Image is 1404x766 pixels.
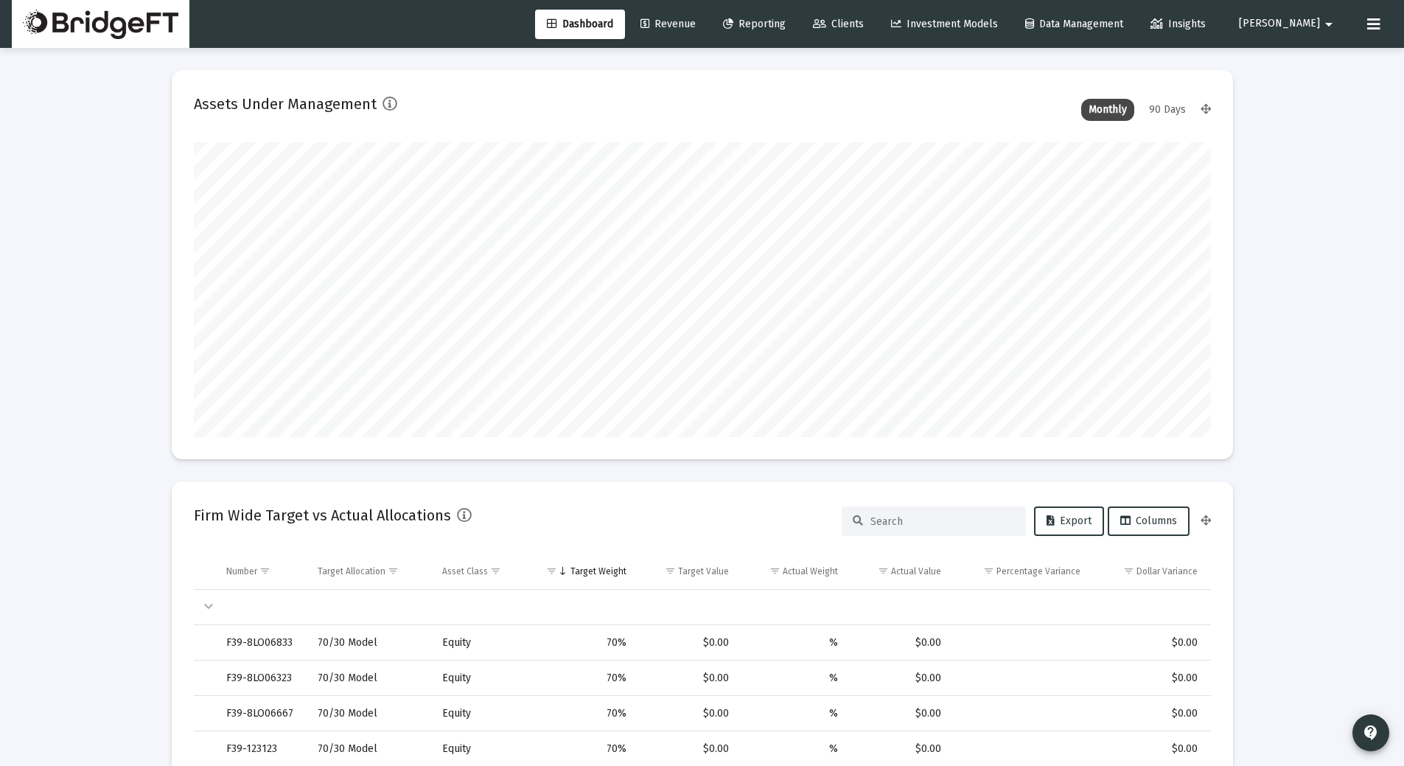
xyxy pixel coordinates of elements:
span: Show filter options for column 'Target Weight' [546,565,557,577]
td: 70/30 Model [307,625,432,661]
span: Export [1047,515,1092,527]
a: Reporting [711,10,797,39]
td: Column Dollar Variance [1091,554,1210,589]
span: Show filter options for column 'Actual Value' [878,565,889,577]
td: Column Actual Value [848,554,951,589]
div: Target Value [678,565,729,577]
div: % [750,636,838,650]
div: $0.00 [647,742,729,756]
td: 70/30 Model [307,696,432,731]
div: Number [226,565,257,577]
td: Column Actual Weight [739,554,848,589]
a: Clients [801,10,876,39]
div: $0.00 [859,742,940,756]
span: Insights [1150,18,1206,30]
span: Clients [813,18,864,30]
div: $0.00 [1101,706,1197,721]
div: 70% [538,706,626,721]
td: F39-8LO06667 [216,696,308,731]
div: 70% [538,742,626,756]
a: Insights [1139,10,1218,39]
td: Column Target Allocation [307,554,432,589]
mat-icon: contact_support [1362,724,1380,742]
td: F39-8LO06323 [216,661,308,696]
div: Actual Value [891,565,941,577]
h2: Firm Wide Target vs Actual Allocations [194,504,451,527]
input: Search [870,515,1015,528]
div: $0.00 [647,636,729,650]
div: Actual Weight [783,565,838,577]
a: Investment Models [879,10,1010,39]
span: Reporting [723,18,786,30]
td: Column Percentage Variance [951,554,1092,589]
span: Show filter options for column 'Percentage Variance' [983,565,994,577]
button: [PERSON_NAME] [1221,9,1355,38]
span: Dashboard [547,18,613,30]
div: $0.00 [859,706,940,721]
span: Columns [1120,515,1177,527]
div: 90 Days [1142,99,1193,121]
td: Equity [432,661,528,696]
td: 70/30 Model [307,661,432,696]
div: $0.00 [1101,636,1197,650]
td: Column Asset Class [432,554,528,589]
span: Show filter options for column 'Actual Weight' [769,565,780,577]
a: Revenue [629,10,708,39]
div: Monthly [1081,99,1134,121]
td: Column Target Value [637,554,739,589]
a: Dashboard [535,10,625,39]
td: Equity [432,625,528,661]
td: Column Number [216,554,308,589]
span: Show filter options for column 'Target Value' [665,565,676,577]
div: % [750,742,838,756]
div: Target Allocation [318,565,385,577]
td: F39-8LO06833 [216,625,308,661]
span: Data Management [1025,18,1123,30]
span: Show filter options for column 'Number' [259,565,270,577]
button: Columns [1108,506,1190,536]
div: $0.00 [859,636,940,650]
td: Column Target Weight [528,554,637,589]
div: % [750,706,838,721]
button: Export [1034,506,1104,536]
span: Show filter options for column 'Target Allocation' [388,565,399,577]
td: Equity [432,696,528,731]
div: Asset Class [442,565,488,577]
span: [PERSON_NAME] [1239,18,1320,30]
td: Collapse [194,590,216,625]
div: 70% [538,636,626,650]
span: Show filter options for column 'Asset Class' [490,565,501,577]
div: Percentage Variance [996,565,1080,577]
img: Dashboard [23,10,178,39]
div: Dollar Variance [1136,565,1198,577]
div: % [750,671,838,686]
div: Target Weight [570,565,626,577]
div: 70% [538,671,626,686]
div: $0.00 [1101,671,1197,686]
span: Revenue [640,18,696,30]
a: Data Management [1013,10,1135,39]
h2: Assets Under Management [194,92,377,116]
div: $0.00 [859,671,940,686]
div: $0.00 [647,706,729,721]
div: $0.00 [647,671,729,686]
div: $0.00 [1101,742,1197,756]
span: Investment Models [891,18,998,30]
mat-icon: arrow_drop_down [1320,10,1338,39]
span: Show filter options for column 'Dollar Variance' [1123,565,1134,577]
